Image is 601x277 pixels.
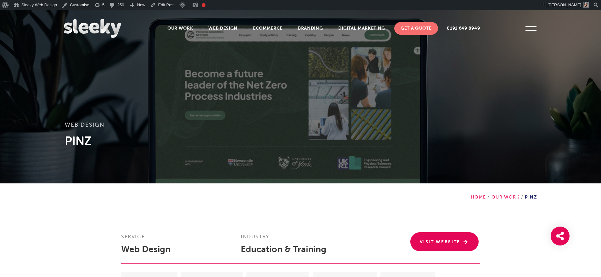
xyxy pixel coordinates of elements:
[161,22,199,35] a: Our Work
[247,22,289,35] a: Ecommerce
[548,3,581,7] span: [PERSON_NAME]
[441,22,486,35] a: 0191 649 8949
[520,194,525,200] span: /
[583,2,589,8] img: IMG_0170-150x150.jpg
[65,133,536,149] h1: PINZ
[202,22,244,35] a: Web Design
[486,194,491,200] span: /
[292,22,329,35] a: Branding
[121,244,171,254] a: Web Design
[471,183,537,200] div: PINZ
[394,22,438,35] a: Get A Quote
[471,194,486,200] a: Home
[65,121,104,128] a: Web Design
[241,244,326,254] a: Education & Training
[202,3,205,7] div: Focus keyphrase not set
[332,22,391,35] a: Digital Marketing
[241,234,269,239] strong: Industry
[410,232,479,251] a: Visit Website
[64,19,121,38] img: Sleeky Web Design Newcastle
[491,194,520,200] a: Our Work
[121,234,145,239] strong: Service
